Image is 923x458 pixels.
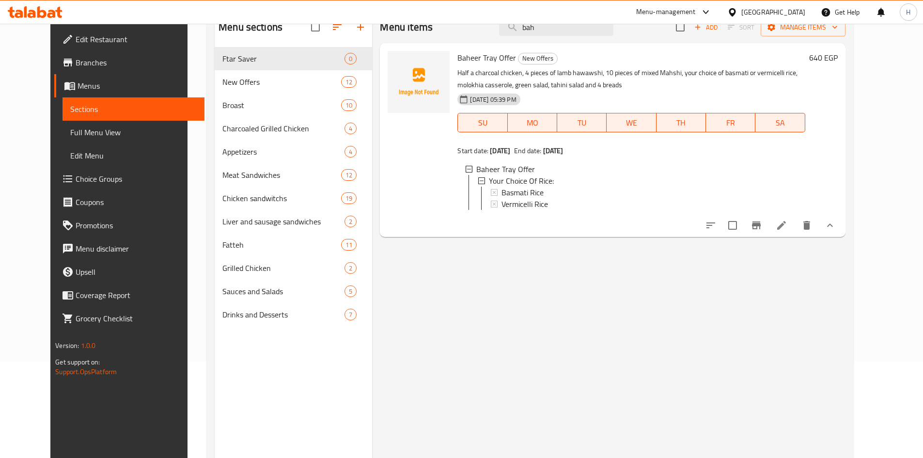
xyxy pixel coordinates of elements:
[215,303,372,326] div: Drinks and Desserts7
[344,216,357,227] div: items
[344,123,357,134] div: items
[489,175,554,187] span: Your Choice Of Rice:
[222,99,341,111] span: Broast
[518,53,558,64] div: New Offers
[457,67,805,91] p: Half a charcoal chicken, 4 pieces of lamb hawawshi, 10 pieces of mixed Mahshi, your choice of bas...
[759,116,801,130] span: SA
[607,113,656,132] button: WE
[70,150,197,161] span: Edit Menu
[706,113,755,132] button: FR
[215,163,372,187] div: Meat Sandwiches12
[76,220,197,231] span: Promotions
[693,22,719,33] span: Add
[70,103,197,115] span: Sections
[215,233,372,256] div: Fatteh11
[345,147,356,157] span: 4
[54,214,204,237] a: Promotions
[561,116,603,130] span: TU
[222,146,344,158] span: Appetizers
[222,309,344,320] span: Drinks and Desserts
[215,140,372,163] div: Appetizers4
[345,310,356,319] span: 7
[342,78,356,87] span: 12
[345,124,356,133] span: 4
[222,192,341,204] span: Chicken sandwitchs
[380,20,433,34] h2: Menu items
[508,113,557,132] button: MO
[54,167,204,190] a: Choice Groups
[222,53,344,64] span: Ftar Saver
[345,217,356,226] span: 2
[761,18,845,36] button: Manage items
[76,33,197,45] span: Edit Restaurant
[54,307,204,330] a: Grocery Checklist
[690,20,721,35] span: Add item
[55,356,100,368] span: Get support on:
[660,116,702,130] span: TH
[344,309,357,320] div: items
[755,113,805,132] button: SA
[345,264,356,273] span: 2
[341,76,357,88] div: items
[63,144,204,167] a: Edit Menu
[457,144,488,157] span: Start date:
[341,169,357,181] div: items
[55,339,79,352] span: Version:
[222,169,341,181] span: Meat Sandwiches
[476,163,535,175] span: Baheer Tray Offer
[215,256,372,280] div: Grilled Chicken2
[557,113,607,132] button: TU
[457,113,507,132] button: SU
[76,243,197,254] span: Menu disclaimer
[63,121,204,144] a: Full Menu View
[342,240,356,250] span: 11
[222,239,341,251] span: Fatteh
[76,196,197,208] span: Coupons
[222,123,344,134] span: Charcoaled Grilled Chicken
[721,20,761,35] span: Select section first
[636,6,696,18] div: Menu-management
[54,237,204,260] a: Menu disclaimer
[670,17,690,37] span: Select section
[222,285,344,297] div: Sauces and Salads
[514,144,541,157] span: End date:
[76,173,197,185] span: Choice Groups
[222,262,344,274] span: Grilled Chicken
[222,76,341,88] span: New Offers
[768,21,838,33] span: Manage items
[215,280,372,303] div: Sauces and Salads5
[342,171,356,180] span: 12
[76,289,197,301] span: Coverage Report
[344,53,357,64] div: items
[76,57,197,68] span: Branches
[518,53,557,64] span: New Offers
[341,99,357,111] div: items
[745,214,768,237] button: Branch-specific-item
[501,198,548,210] span: Vermicelli Rice
[490,144,510,157] b: [DATE]
[341,239,357,251] div: items
[466,95,520,104] span: [DATE] 05:39 PM
[906,7,910,17] span: H
[818,214,842,237] button: show more
[54,74,204,97] a: Menus
[222,216,344,227] div: Liver and sausage sandwiches
[215,43,372,330] nav: Menu sections
[54,260,204,284] a: Upsell
[344,146,357,158] div: items
[76,266,197,278] span: Upsell
[305,17,326,37] span: Select all sections
[215,70,372,94] div: New Offers12
[342,101,356,110] span: 10
[499,19,613,36] input: search
[215,187,372,210] div: Chicken sandwitchs19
